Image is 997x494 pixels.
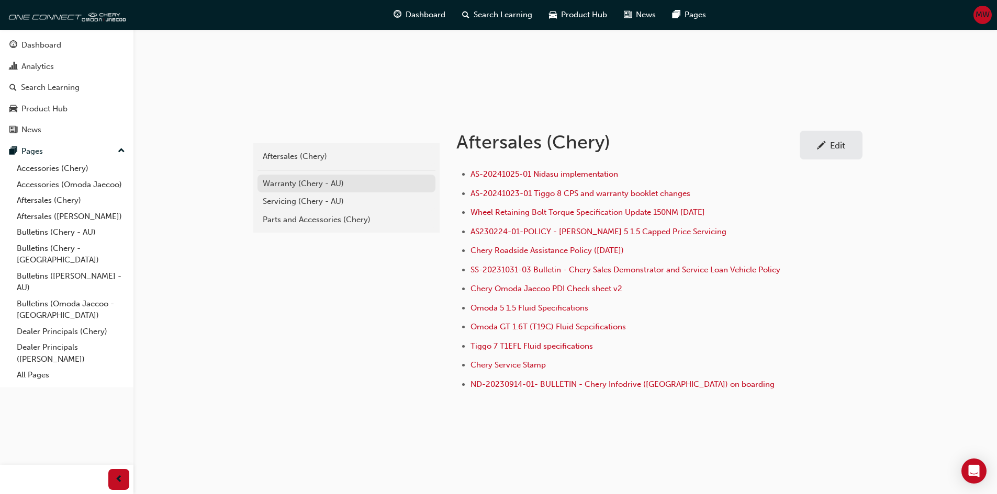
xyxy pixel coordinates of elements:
[21,61,54,73] div: Analytics
[624,8,632,21] span: news-icon
[13,268,129,296] a: Bulletins ([PERSON_NAME] - AU)
[263,151,430,163] div: Aftersales (Chery)
[257,175,435,193] a: Warranty (Chery - AU)
[406,9,445,21] span: Dashboard
[13,367,129,383] a: All Pages
[21,82,80,94] div: Search Learning
[471,360,546,370] a: Chery Service Stamp
[615,4,664,26] a: news-iconNews
[471,208,705,217] a: Wheel Retaining Bolt Torque Specification Update 150NM [DATE]
[115,473,123,486] span: prev-icon
[664,4,714,26] a: pages-iconPages
[471,303,588,313] a: Omoda 5 1.5 Fluid Specifications
[4,99,129,119] a: Product Hub
[13,296,129,324] a: Bulletins (Omoda Jaecoo - [GEOGRAPHIC_DATA])
[454,4,541,26] a: search-iconSearch Learning
[13,324,129,340] a: Dealer Principals (Chery)
[541,4,615,26] a: car-iconProduct Hub
[471,227,726,236] a: AS230224-01-POLICY - [PERSON_NAME] 5 1.5 Capped Price Servicing
[4,36,129,55] a: Dashboard
[471,380,775,389] a: ND-20230914-01- BULLETIN - Chery Infodrive ([GEOGRAPHIC_DATA]) on boarding
[9,147,17,156] span: pages-icon
[13,240,129,268] a: Bulletins (Chery - [GEOGRAPHIC_DATA])
[471,341,593,351] a: Tiggo 7 T1EFL Fluid specifications
[4,120,129,140] a: News
[474,9,532,21] span: Search Learning
[257,147,435,166] a: Aftersales (Chery)
[471,246,624,255] a: Chery Roadside Assistance Policy ([DATE])
[462,8,469,21] span: search-icon
[385,4,454,26] a: guage-iconDashboard
[21,103,68,115] div: Product Hub
[4,57,129,76] a: Analytics
[9,83,17,93] span: search-icon
[21,39,61,51] div: Dashboard
[9,41,17,50] span: guage-icon
[13,209,129,225] a: Aftersales ([PERSON_NAME])
[673,8,680,21] span: pages-icon
[549,8,557,21] span: car-icon
[976,9,990,21] span: MW
[471,189,690,198] a: AS-20241023-01 Tiggo 8 CPS and warranty booklet changes
[13,339,129,367] a: Dealer Principals ([PERSON_NAME])
[257,192,435,211] a: Servicing (Chery - AU)
[9,105,17,114] span: car-icon
[817,141,826,152] span: pencil-icon
[4,142,129,161] button: Pages
[5,4,126,25] img: oneconnect
[830,140,845,151] div: Edit
[263,214,430,226] div: Parts and Accessories (Chery)
[9,62,17,72] span: chart-icon
[961,458,987,484] div: Open Intercom Messenger
[13,177,129,193] a: Accessories (Omoda Jaecoo)
[257,211,435,229] a: Parts and Accessories (Chery)
[263,196,430,208] div: Servicing (Chery - AU)
[471,284,622,293] a: Chery Omoda Jaecoo PDI Check sheet v2
[21,124,41,136] div: News
[263,178,430,190] div: Warranty (Chery - AU)
[21,145,43,157] div: Pages
[636,9,656,21] span: News
[4,33,129,142] button: DashboardAnalyticsSearch LearningProduct HubNews
[973,6,992,24] button: MW
[13,192,129,209] a: Aftersales (Chery)
[471,322,626,331] a: Omoda GT 1.6T (T19C) Fluid Sepcifications
[4,78,129,97] a: Search Learning
[394,8,401,21] span: guage-icon
[118,144,125,158] span: up-icon
[13,224,129,240] a: Bulletins (Chery - AU)
[471,169,618,179] a: AS-20241025-01 Nidasu implementation
[561,9,607,21] span: Product Hub
[9,125,17,135] span: news-icon
[471,265,780,274] a: SS-20231031-03 Bulletin - Chery Sales Demonstrator and Service Loan Vehicle Policy
[800,131,862,159] a: Edit
[685,9,706,21] span: Pages
[456,131,800,154] h1: Aftersales (Chery)
[13,160,129,177] a: Accessories (Chery)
